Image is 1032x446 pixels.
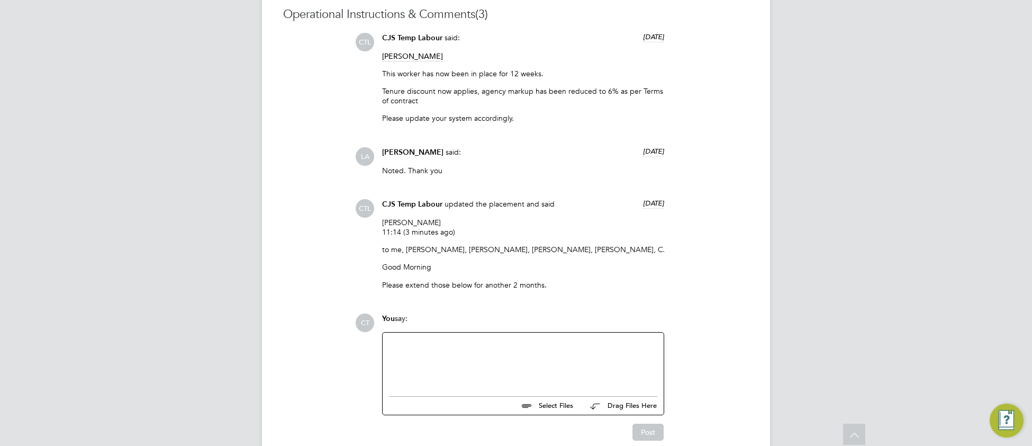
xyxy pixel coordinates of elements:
[382,166,664,175] p: Noted. Thank you
[990,404,1024,438] button: Engage Resource Center
[382,113,664,123] p: Please update your system accordingly.
[283,7,749,22] h3: Operational Instructions & Comments
[643,199,664,208] span: [DATE]
[446,147,461,157] span: said:
[382,33,442,42] span: CJS Temp Labour
[356,33,374,51] span: CTL
[382,200,442,209] span: CJS Temp Labour
[382,218,664,237] p: [PERSON_NAME] 11:14 (3 minutes ago)
[582,395,657,417] button: Drag Files Here
[643,32,664,41] span: [DATE]
[382,245,664,254] p: to me, [PERSON_NAME], [PERSON_NAME], [PERSON_NAME], [PERSON_NAME], CJS
[445,199,555,209] span: updated the placement and said
[356,147,374,166] span: LA
[475,7,488,21] span: (3)
[382,148,443,157] span: [PERSON_NAME]
[382,86,664,105] p: Tenure discount now applies, agency markup has been reduced to 6% as per Terms of contract
[356,314,374,332] span: CT
[382,69,664,78] p: This worker has now been in place for 12 weeks.
[445,33,460,42] span: said:
[382,314,664,332] div: say:
[643,147,664,156] span: [DATE]
[382,280,664,290] p: Please extend those below for another 2 months.
[382,51,443,61] span: [PERSON_NAME]
[382,262,664,272] p: Good Morning
[382,314,395,323] span: You
[356,199,374,218] span: CTL
[632,424,664,441] button: Post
